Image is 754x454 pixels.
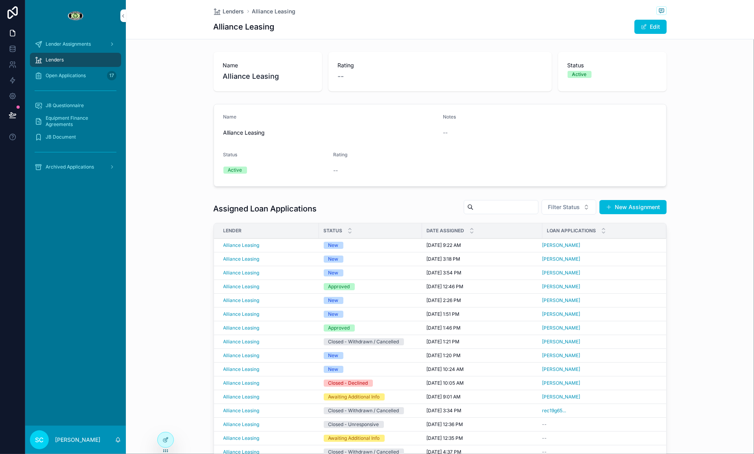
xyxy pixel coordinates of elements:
[542,270,581,276] a: [PERSON_NAME]
[324,380,417,387] a: Closed - Declined
[542,352,657,359] a: [PERSON_NAME]
[324,242,417,249] a: New
[427,435,538,441] a: [DATE] 12:35 PM
[427,366,464,372] span: [DATE] 10:24 AM
[223,394,314,400] a: Alliance Leasing
[30,130,121,144] a: JB Document
[542,366,657,372] a: [PERSON_NAME]
[223,325,314,331] a: Alliance Leasing
[223,284,260,290] a: Alliance Leasing
[542,366,581,372] span: [PERSON_NAME]
[427,352,538,359] a: [DATE] 1:20 PM
[427,256,461,262] span: [DATE] 3:18 PM
[46,164,94,170] span: Archived Applications
[214,203,317,214] h1: Assigned Loan Applications
[223,339,314,345] a: Alliance Leasing
[427,284,464,290] span: [DATE] 12:46 PM
[223,339,260,345] span: Alliance Leasing
[223,270,314,276] a: Alliance Leasing
[223,284,314,290] a: Alliance Leasing
[328,366,339,373] div: New
[223,380,260,386] span: Alliance Leasing
[542,242,581,248] a: [PERSON_NAME]
[228,167,242,174] div: Active
[542,284,581,290] a: [PERSON_NAME]
[427,421,538,428] a: [DATE] 12:36 PM
[223,435,260,441] a: Alliance Leasing
[427,228,465,234] span: Date Assigned
[427,352,461,359] span: [DATE] 1:20 PM
[30,53,121,67] a: Lenders
[223,408,314,414] a: Alliance Leasing
[223,352,260,359] a: Alliance Leasing
[223,228,242,234] span: Lender
[333,167,338,174] span: --
[542,297,657,304] a: [PERSON_NAME]
[223,297,260,304] a: Alliance Leasing
[324,338,417,345] a: Closed - Withdrawn / Cancelled
[542,311,581,317] a: [PERSON_NAME]
[328,352,339,359] div: New
[542,284,657,290] a: [PERSON_NAME]
[547,228,596,234] span: Loan applications
[427,408,538,414] a: [DATE] 3:34 PM
[427,311,460,317] span: [DATE] 1:51 PM
[427,339,460,345] span: [DATE] 1:21 PM
[107,71,116,80] div: 17
[223,256,260,262] a: Alliance Leasing
[542,297,581,304] span: [PERSON_NAME]
[427,242,538,248] a: [DATE] 9:22 AM
[542,325,581,331] a: [PERSON_NAME]
[572,71,587,78] div: Active
[427,325,461,331] span: [DATE] 1:46 PM
[542,435,547,441] span: --
[324,283,417,290] a: Approved
[427,435,463,441] span: [DATE] 12:35 PM
[25,32,126,184] div: scrollable content
[324,324,417,332] a: Approved
[223,325,260,331] a: Alliance Leasing
[223,311,314,317] a: Alliance Leasing
[542,242,657,248] a: [PERSON_NAME]
[46,134,76,140] span: JB Document
[427,284,538,290] a: [DATE] 12:46 PM
[328,338,399,345] div: Closed - Withdrawn / Cancelled
[223,297,314,304] a: Alliance Leasing
[46,41,91,47] span: Lender Assignments
[542,421,657,428] a: --
[223,366,260,372] a: Alliance Leasing
[542,394,581,400] a: [PERSON_NAME]
[599,200,667,214] button: New Assignment
[223,256,314,262] a: Alliance Leasing
[328,283,350,290] div: Approved
[443,114,456,120] span: Notes
[542,352,581,359] a: [PERSON_NAME]
[542,270,657,276] a: [PERSON_NAME]
[324,393,417,400] a: Awaiting Additional Info
[328,393,380,400] div: Awaiting Additional Info
[542,408,566,414] a: rec19g65...
[46,102,84,109] span: JB Questionnaire
[223,61,313,69] span: Name
[324,366,417,373] a: New
[542,339,581,345] a: [PERSON_NAME]
[542,256,581,262] a: [PERSON_NAME]
[223,408,260,414] span: Alliance Leasing
[324,297,417,304] a: New
[46,72,86,79] span: Open Applications
[46,57,64,63] span: Lenders
[30,69,121,83] a: Open Applications17
[542,380,581,386] span: [PERSON_NAME]
[542,311,657,317] a: [PERSON_NAME]
[427,339,538,345] a: [DATE] 1:21 PM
